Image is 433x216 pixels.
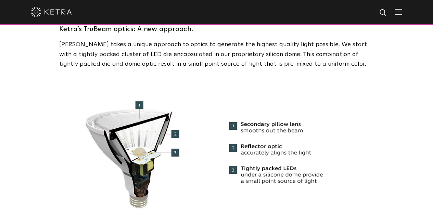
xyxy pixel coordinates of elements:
p: [PERSON_NAME] takes a unique approach to optics to generate the highest quality light possible. W... [59,40,374,69]
img: ketra-logo-2019-white [31,7,72,17]
img: Hamburger%20Nav.svg [395,9,402,15]
h3: Ketra’s TruBeam optics: A new approach. [59,23,374,35]
img: search icon [379,9,387,17]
